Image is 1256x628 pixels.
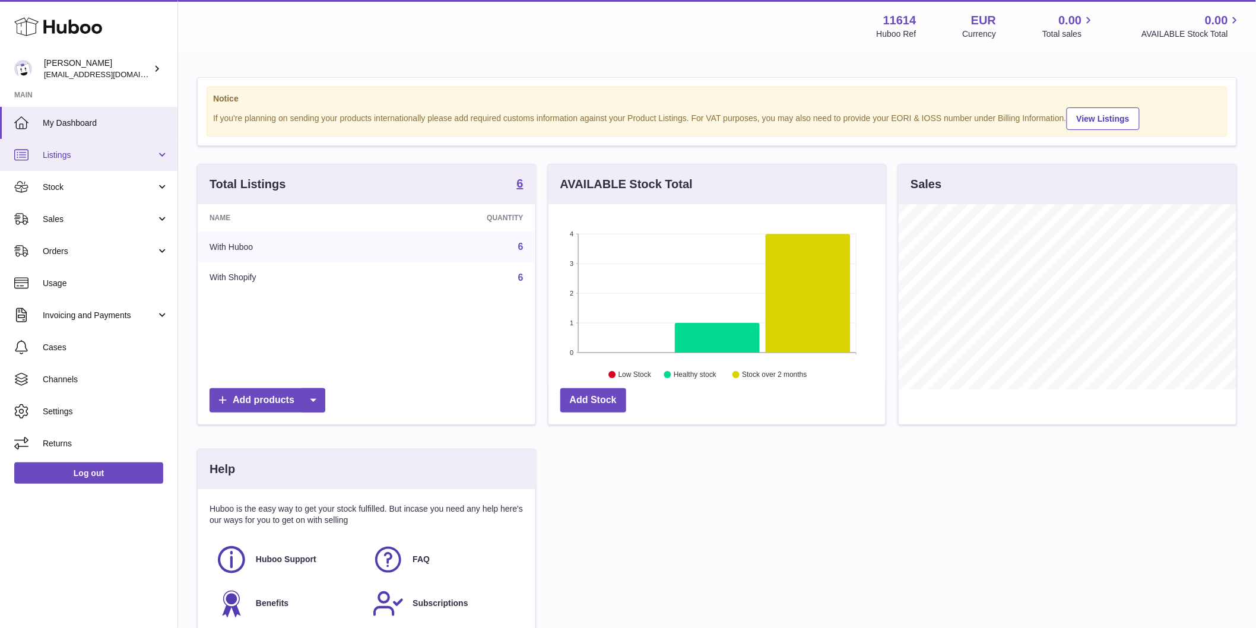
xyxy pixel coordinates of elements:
span: Benefits [256,598,288,609]
img: internalAdmin-11614@internal.huboo.com [14,60,32,78]
div: Currency [963,28,997,40]
span: 0.00 [1059,12,1082,28]
span: Cases [43,342,169,353]
span: My Dashboard [43,118,169,129]
text: 2 [570,290,573,297]
div: If you're planning on sending your products internationally please add required customs informati... [213,106,1221,130]
a: Add products [210,388,325,413]
span: Settings [43,406,169,417]
span: 0.00 [1205,12,1228,28]
a: Add Stock [560,388,626,413]
span: Invoicing and Payments [43,310,156,321]
span: AVAILABLE Stock Total [1141,28,1242,40]
span: Listings [43,150,156,161]
text: 4 [570,230,573,237]
td: With Huboo [198,231,380,262]
p: Huboo is the easy way to get your stock fulfilled. But incase you need any help here's our ways f... [210,503,524,526]
td: With Shopify [198,262,380,293]
div: [PERSON_NAME] [44,58,151,80]
a: Benefits [215,588,360,620]
h3: Help [210,461,235,477]
strong: 6 [517,177,524,189]
span: Subscriptions [413,598,468,609]
strong: EUR [971,12,996,28]
span: Stock [43,182,156,193]
span: Sales [43,214,156,225]
span: Returns [43,438,169,449]
a: 6 [518,272,524,283]
text: Stock over 2 months [742,371,807,379]
th: Name [198,204,380,231]
span: Orders [43,246,156,257]
h3: Sales [911,176,941,192]
span: Huboo Support [256,554,316,565]
a: 6 [518,242,524,252]
span: [EMAIL_ADDRESS][DOMAIN_NAME] [44,69,175,79]
a: View Listings [1067,107,1140,130]
text: 0 [570,349,573,356]
div: Huboo Ref [877,28,916,40]
span: Usage [43,278,169,289]
h3: Total Listings [210,176,286,192]
a: 0.00 Total sales [1042,12,1095,40]
span: Channels [43,374,169,385]
a: FAQ [372,544,517,576]
text: Low Stock [619,371,652,379]
text: 3 [570,260,573,267]
h3: AVAILABLE Stock Total [560,176,693,192]
text: Healthy stock [674,371,717,379]
th: Quantity [380,204,535,231]
strong: 11614 [883,12,916,28]
a: Huboo Support [215,544,360,576]
strong: Notice [213,93,1221,104]
a: 0.00 AVAILABLE Stock Total [1141,12,1242,40]
span: Total sales [1042,28,1095,40]
a: 6 [517,177,524,192]
span: FAQ [413,554,430,565]
text: 1 [570,319,573,326]
a: Log out [14,462,163,484]
a: Subscriptions [372,588,517,620]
